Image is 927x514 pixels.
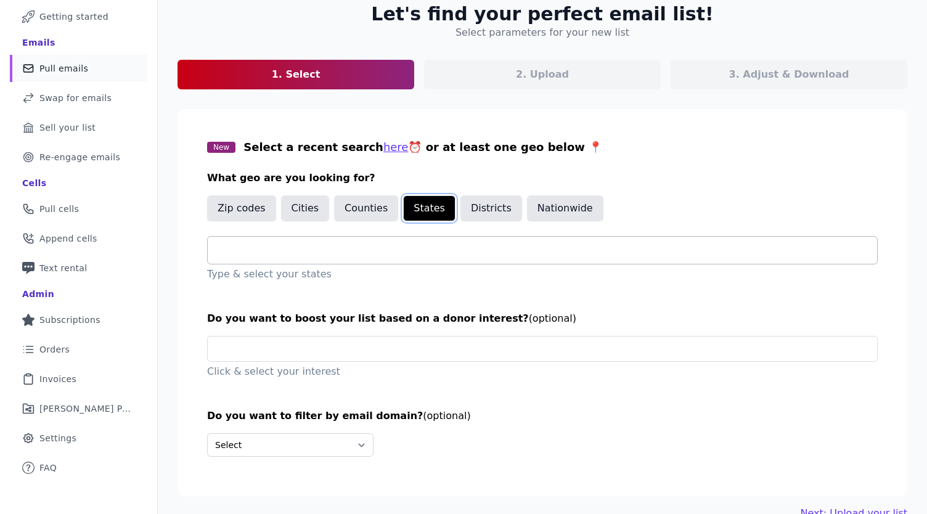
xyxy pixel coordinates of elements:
a: Orders [10,336,147,363]
span: Do you want to boost your list based on a donor interest? [207,312,529,324]
button: Districts [460,195,522,221]
h4: Select parameters for your new list [455,25,629,40]
button: Nationwide [527,195,603,221]
button: Cities [281,195,330,221]
a: Swap for emails [10,84,147,112]
span: Settings [39,432,76,444]
span: Text rental [39,262,88,274]
a: Invoices [10,365,147,393]
span: Pull cells [39,203,79,215]
span: Sell your list [39,121,96,134]
span: Getting started [39,10,108,23]
span: Select a recent search ⏰ or at least one geo below 📍 [243,141,602,153]
span: Do you want to filter by email domain? [207,410,423,422]
span: (optional) [529,312,576,324]
p: 3. Adjust & Download [729,67,849,82]
span: [PERSON_NAME] Performance [39,402,133,415]
a: Getting started [10,3,147,30]
span: Re-engage emails [39,151,120,163]
h3: What geo are you looking for? [207,171,878,186]
a: Settings [10,425,147,452]
button: States [403,195,455,221]
a: Text rental [10,255,147,282]
p: Type & select your states [207,267,878,282]
a: Append cells [10,225,147,252]
a: Sell your list [10,114,147,141]
a: Re-engage emails [10,144,147,171]
a: Pull emails [10,55,147,82]
span: Swap for emails [39,92,112,104]
a: FAQ [10,454,147,481]
p: 1. Select [272,67,321,82]
span: Pull emails [39,62,88,75]
span: FAQ [39,462,57,474]
p: 2. Upload [516,67,569,82]
a: [PERSON_NAME] Performance [10,395,147,422]
button: Zip codes [207,195,276,221]
span: (optional) [423,410,470,422]
div: Admin [22,288,54,300]
span: Orders [39,343,70,356]
div: Emails [22,36,55,49]
span: Subscriptions [39,314,100,326]
h2: Let's find your perfect email list! [371,3,713,25]
a: Subscriptions [10,306,147,333]
span: New [207,142,235,153]
a: Pull cells [10,195,147,222]
button: here [383,139,409,156]
button: Counties [334,195,398,221]
a: 1. Select [178,60,414,89]
span: Append cells [39,232,97,245]
span: Invoices [39,373,76,385]
div: Cells [22,177,46,189]
p: Click & select your interest [207,364,878,379]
